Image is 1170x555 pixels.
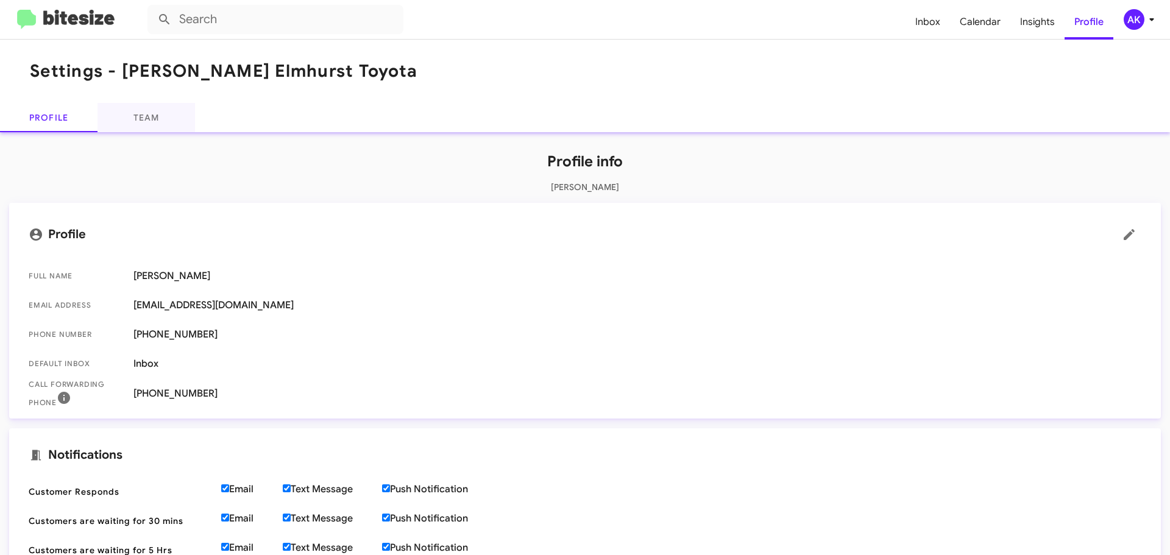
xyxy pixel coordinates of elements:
a: Inbox [906,4,950,40]
h1: Profile info [9,152,1161,171]
span: [PHONE_NUMBER] [133,387,1141,400]
h1: Settings - [PERSON_NAME] Elmhurst Toyota [30,62,417,81]
input: Email [221,484,229,492]
span: [EMAIL_ADDRESS][DOMAIN_NAME] [133,299,1141,311]
span: [PERSON_NAME] [133,270,1141,282]
label: Email [221,542,283,554]
mat-card-title: Profile [29,222,1141,247]
input: Text Message [283,484,291,492]
mat-card-title: Notifications [29,448,1141,462]
a: Insights [1010,4,1065,40]
input: Email [221,514,229,521]
input: Push Notification [382,543,390,551]
a: Profile [1065,4,1113,40]
input: Search [147,5,403,34]
label: Text Message [283,483,382,495]
div: AK [1124,9,1144,30]
span: Email Address [29,299,124,311]
input: Push Notification [382,484,390,492]
label: Text Message [283,542,382,554]
span: Customer Responds [29,486,211,498]
input: Text Message [283,514,291,521]
input: Push Notification [382,514,390,521]
span: [PHONE_NUMBER] [133,328,1141,341]
span: Customers are waiting for 30 mins [29,515,211,527]
input: Text Message [283,543,291,551]
span: Phone number [29,328,124,341]
a: Team [97,103,195,132]
p: [PERSON_NAME] [9,181,1161,193]
label: Push Notification [382,542,497,554]
label: Push Notification [382,483,497,495]
span: Inbox [133,358,1141,370]
input: Email [221,543,229,551]
label: Email [221,512,283,525]
button: AK [1113,9,1157,30]
span: Default Inbox [29,358,124,370]
span: Call Forwarding Phone [29,378,124,409]
span: Full Name [29,270,124,282]
a: Calendar [950,4,1010,40]
label: Email [221,483,283,495]
label: Text Message [283,512,382,525]
label: Push Notification [382,512,497,525]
